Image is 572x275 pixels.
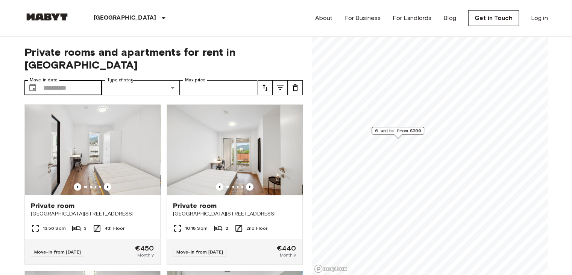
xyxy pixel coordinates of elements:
[531,14,548,23] a: Log in
[185,225,208,232] span: 10.18 Sqm
[258,80,273,95] button: tune
[468,10,519,26] a: Get in Touch
[167,105,302,195] img: Marketing picture of unit AT-21-001-023-01
[443,14,456,23] a: Blog
[167,104,303,265] a: Marketing picture of unit AT-21-001-023-01Previous imagePrevious imagePrivate room[GEOGRAPHIC_DAT...
[84,225,86,232] span: 3
[216,183,223,191] button: Previous image
[288,80,303,95] button: tune
[25,105,160,195] img: Marketing picture of unit AT-21-001-076-01
[30,77,58,83] label: Move-in date
[104,183,111,191] button: Previous image
[185,77,205,83] label: Max price
[375,127,421,134] span: 6 units from €390
[393,14,431,23] a: For Landlords
[24,104,161,265] a: Marketing picture of unit AT-21-001-076-01Previous imagePrevious imagePrivate room[GEOGRAPHIC_DAT...
[314,264,347,273] a: Mapbox logo
[273,80,288,95] button: tune
[34,249,81,255] span: Move-in from [DATE]
[107,77,134,83] label: Type of stay
[226,225,228,232] span: 2
[105,225,124,232] span: 4th Floor
[277,245,296,252] span: €440
[24,13,70,21] img: Habyt
[315,14,333,23] a: About
[25,80,40,95] button: Choose date
[94,14,156,23] p: [GEOGRAPHIC_DATA]
[372,127,424,139] div: Map marker
[43,225,66,232] span: 13.56 Sqm
[137,252,154,258] span: Monthly
[246,183,253,191] button: Previous image
[31,210,154,218] span: [GEOGRAPHIC_DATA][STREET_ADDRESS]
[74,183,81,191] button: Previous image
[176,249,223,255] span: Move-in from [DATE]
[246,225,267,232] span: 2nd Floor
[135,245,154,252] span: €450
[344,14,381,23] a: For Business
[24,46,303,71] span: Private rooms and apartments for rent in [GEOGRAPHIC_DATA]
[173,201,217,210] span: Private room
[279,252,296,258] span: Monthly
[31,201,75,210] span: Private room
[173,210,296,218] span: [GEOGRAPHIC_DATA][STREET_ADDRESS]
